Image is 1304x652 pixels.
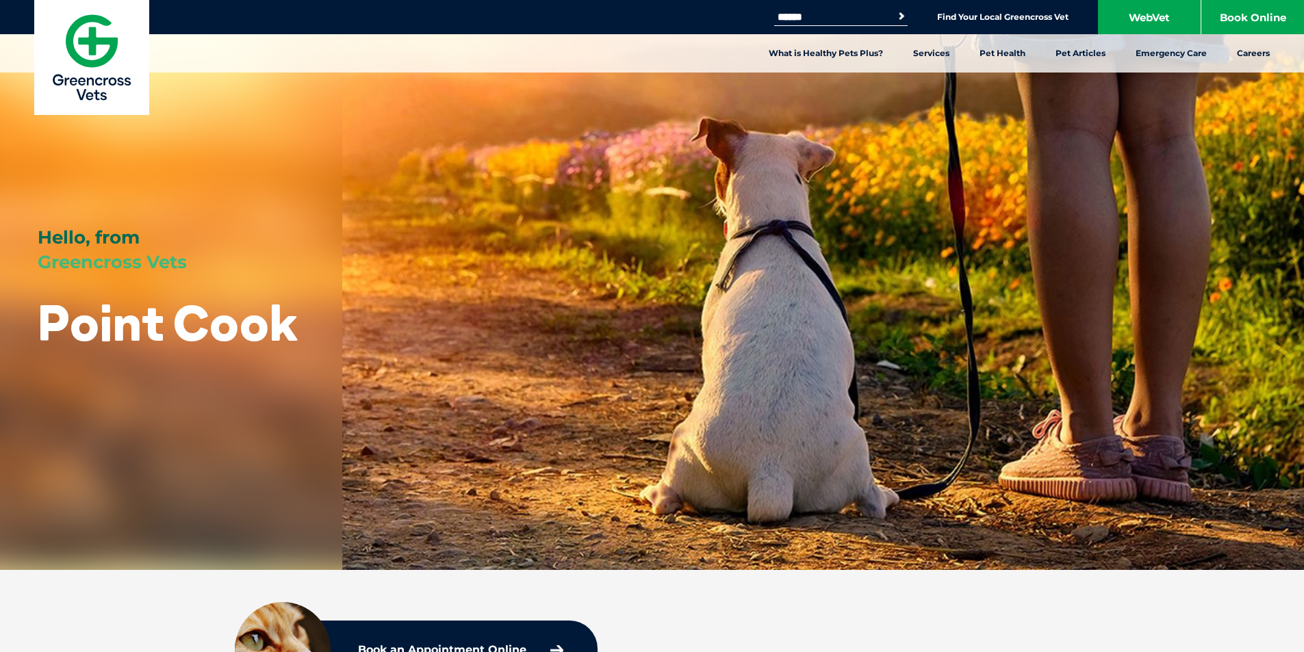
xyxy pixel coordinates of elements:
[1040,34,1121,73] a: Pet Articles
[1222,34,1285,73] a: Careers
[1121,34,1222,73] a: Emergency Care
[38,296,298,350] h1: Point Cook
[754,34,898,73] a: What is Healthy Pets Plus?
[38,251,187,273] span: Greencross Vets
[895,10,908,23] button: Search
[898,34,964,73] a: Services
[937,12,1069,23] a: Find Your Local Greencross Vet
[38,226,140,248] span: Hello, from
[964,34,1040,73] a: Pet Health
